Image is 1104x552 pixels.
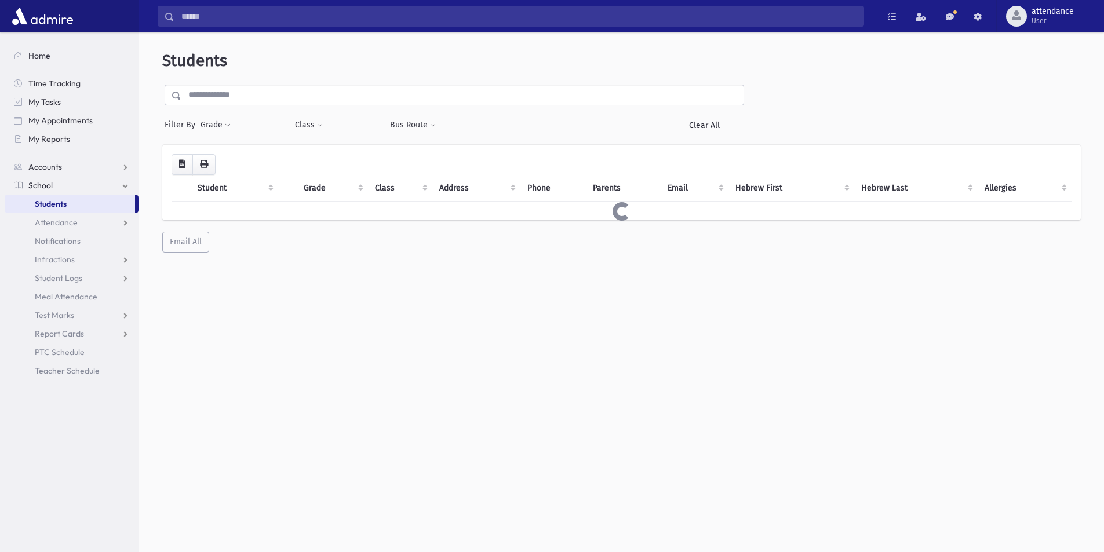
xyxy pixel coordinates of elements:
[191,175,278,202] th: Student
[35,310,74,320] span: Test Marks
[5,111,139,130] a: My Appointments
[35,273,82,283] span: Student Logs
[854,175,978,202] th: Hebrew Last
[5,130,139,148] a: My Reports
[664,115,744,136] a: Clear All
[35,328,84,339] span: Report Cards
[5,93,139,111] a: My Tasks
[174,6,863,27] input: Search
[35,365,100,376] span: Teacher Schedule
[520,175,586,202] th: Phone
[368,175,433,202] th: Class
[35,236,81,246] span: Notifications
[35,291,97,302] span: Meal Attendance
[192,154,216,175] button: Print
[5,361,139,380] a: Teacher Schedule
[5,324,139,343] a: Report Cards
[28,50,50,61] span: Home
[28,180,53,191] span: School
[389,115,436,136] button: Bus Route
[28,115,93,126] span: My Appointments
[5,176,139,195] a: School
[5,287,139,306] a: Meal Attendance
[5,343,139,361] a: PTC Schedule
[35,199,67,209] span: Students
[28,97,61,107] span: My Tasks
[978,175,1072,202] th: Allergies
[5,46,139,65] a: Home
[5,232,139,250] a: Notifications
[728,175,854,202] th: Hebrew First
[28,78,81,89] span: Time Tracking
[172,154,193,175] button: CSV
[9,5,76,28] img: AdmirePro
[35,347,85,357] span: PTC Schedule
[294,115,323,136] button: Class
[28,134,70,144] span: My Reports
[35,217,78,228] span: Attendance
[1032,16,1074,25] span: User
[1032,7,1074,16] span: attendance
[5,306,139,324] a: Test Marks
[432,175,520,202] th: Address
[165,119,200,131] span: Filter By
[200,115,231,136] button: Grade
[5,250,139,269] a: Infractions
[5,74,139,93] a: Time Tracking
[661,175,728,202] th: Email
[297,175,367,202] th: Grade
[162,51,227,70] span: Students
[586,175,661,202] th: Parents
[28,162,62,172] span: Accounts
[5,269,139,287] a: Student Logs
[5,158,139,176] a: Accounts
[5,195,135,213] a: Students
[162,232,209,253] button: Email All
[5,213,139,232] a: Attendance
[35,254,75,265] span: Infractions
